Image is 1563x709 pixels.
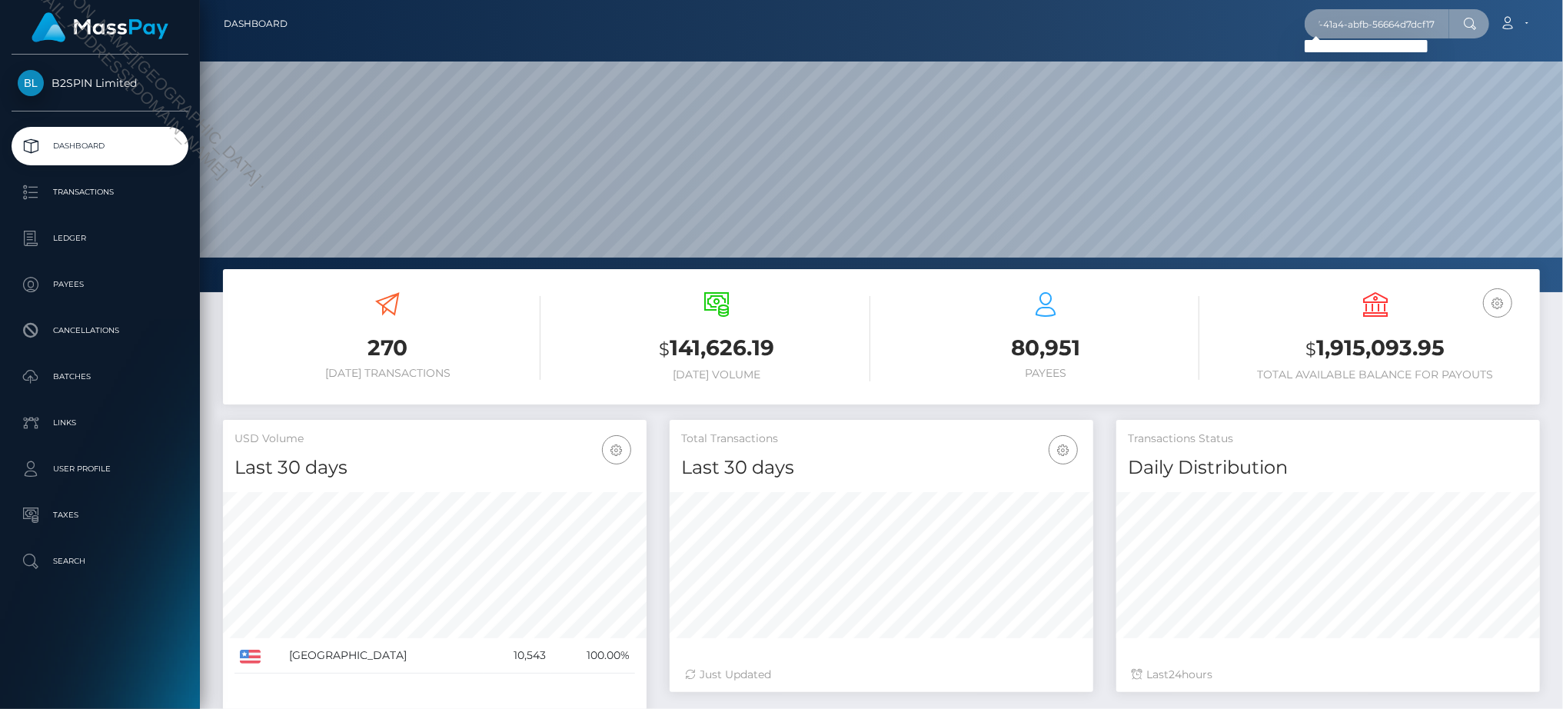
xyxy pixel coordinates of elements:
[234,367,540,380] h6: [DATE] Transactions
[564,333,870,364] h3: 141,626.19
[18,411,182,434] p: Links
[224,8,288,40] a: Dashboard
[18,181,182,204] p: Transactions
[18,319,182,342] p: Cancellations
[240,650,261,664] img: US.png
[681,431,1082,447] h5: Total Transactions
[685,667,1078,683] div: Just Updated
[12,542,188,581] a: Search
[18,550,182,573] p: Search
[1305,9,1449,38] input: Search...
[234,431,635,447] h5: USD Volume
[18,458,182,481] p: User Profile
[12,496,188,534] a: Taxes
[681,454,1082,481] h4: Last 30 days
[551,638,635,674] td: 100.00%
[12,311,188,350] a: Cancellations
[1128,431,1528,447] h5: Transactions Status
[32,12,168,42] img: MassPay Logo
[1222,368,1528,381] h6: Total Available Balance for Payouts
[284,638,484,674] td: [GEOGRAPHIC_DATA]
[12,358,188,396] a: Batches
[12,404,188,442] a: Links
[12,219,188,258] a: Ledger
[234,454,635,481] h4: Last 30 days
[1305,338,1316,360] small: $
[659,338,670,360] small: $
[12,450,188,488] a: User Profile
[18,227,182,250] p: Ledger
[234,333,540,363] h3: 270
[18,273,182,296] p: Payees
[1132,667,1525,683] div: Last hours
[1222,333,1528,364] h3: 1,915,093.95
[484,638,550,674] td: 10,543
[893,333,1199,363] h3: 80,951
[18,365,182,388] p: Batches
[1128,454,1528,481] h4: Daily Distribution
[1169,667,1182,681] span: 24
[18,135,182,158] p: Dashboard
[18,504,182,527] p: Taxes
[564,368,870,381] h6: [DATE] Volume
[893,367,1199,380] h6: Payees
[12,127,188,165] a: Dashboard
[12,76,188,90] span: B2SPIN Limited
[18,70,44,96] img: B2SPIN Limited
[12,265,188,304] a: Payees
[12,173,188,211] a: Transactions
